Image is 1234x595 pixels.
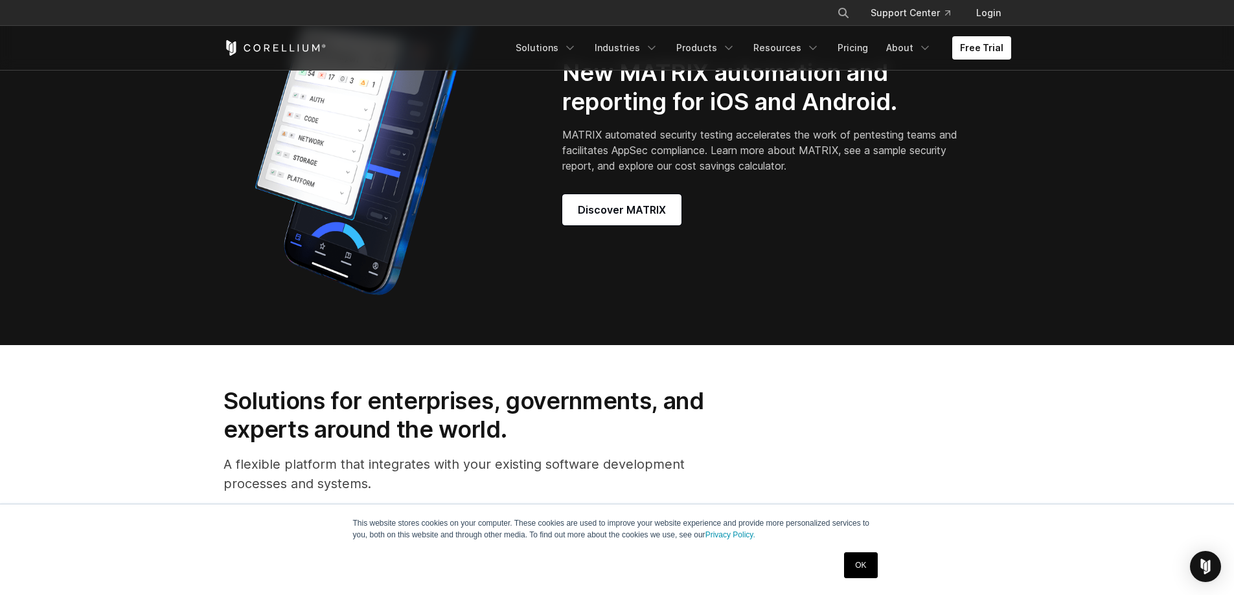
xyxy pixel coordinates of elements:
a: Corellium Home [223,40,326,56]
p: This website stores cookies on your computer. These cookies are used to improve your website expe... [353,517,882,541]
p: MATRIX automated security testing accelerates the work of pentesting teams and facilitates AppSec... [562,127,962,174]
span: Discover MATRIX [578,202,666,218]
a: Login [966,1,1011,25]
p: A flexible platform that integrates with your existing software development processes and systems. [223,455,740,493]
div: Navigation Menu [821,1,1011,25]
a: Solutions [508,36,584,60]
a: Industries [587,36,666,60]
a: Products [668,36,743,60]
div: Open Intercom Messenger [1190,551,1221,582]
a: About [878,36,939,60]
div: Navigation Menu [508,36,1011,60]
h2: Solutions for enterprises, governments, and experts around the world. [223,387,740,444]
a: Discover MATRIX [562,194,681,225]
a: Resources [746,36,827,60]
a: OK [844,552,877,578]
a: Support Center [860,1,961,25]
button: Search [832,1,855,25]
a: Free Trial [952,36,1011,60]
a: Pricing [830,36,876,60]
h2: New MATRIX automation and reporting for iOS and Android. [562,58,962,117]
a: Privacy Policy. [705,530,755,539]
